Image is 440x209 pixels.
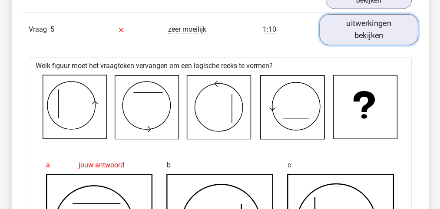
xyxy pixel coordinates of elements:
span: Vraag [29,24,50,35]
div: jouw antwoord [46,157,153,174]
span: 1:10 [263,25,276,34]
span: 5 [50,25,54,33]
span: c [287,157,291,174]
span: b [166,157,170,174]
a: uitwerkingen bekijken [319,14,418,45]
span: zeer moeilijk [168,25,206,34]
span: a [46,157,50,174]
